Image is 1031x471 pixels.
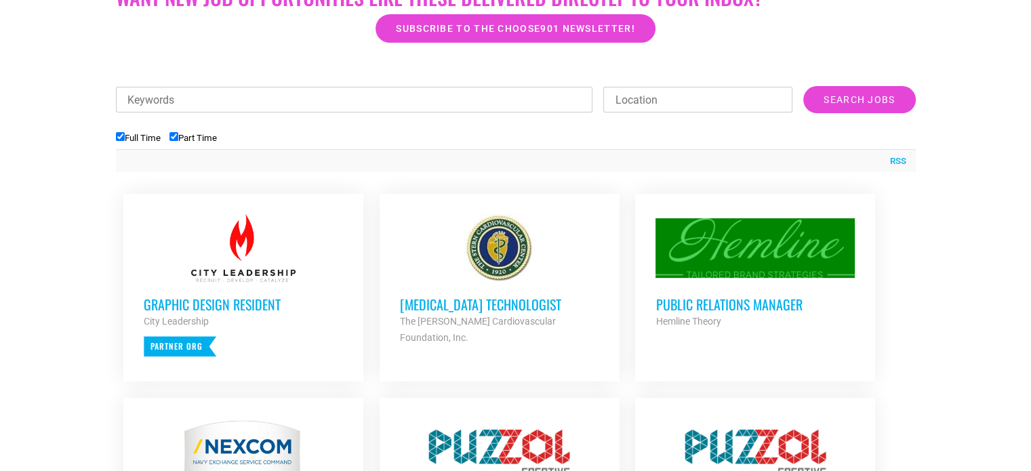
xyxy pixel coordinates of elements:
[380,194,620,366] a: [MEDICAL_DATA] Technologist The [PERSON_NAME] Cardiovascular Foundation, Inc.
[603,87,792,112] input: Location
[883,155,906,168] a: RSS
[803,86,915,113] input: Search Jobs
[116,87,593,112] input: Keywords
[400,295,599,313] h3: [MEDICAL_DATA] Technologist
[376,14,655,43] a: Subscribe to the Choose901 newsletter!
[400,316,556,343] strong: The [PERSON_NAME] Cardiovascular Foundation, Inc.
[123,194,363,377] a: Graphic Design Resident City Leadership Partner Org
[169,132,178,141] input: Part Time
[116,132,125,141] input: Full Time
[144,336,216,356] p: Partner Org
[396,24,634,33] span: Subscribe to the Choose901 newsletter!
[144,295,343,313] h3: Graphic Design Resident
[655,316,721,327] strong: Hemline Theory
[635,194,875,350] a: Public Relations Manager Hemline Theory
[169,133,217,143] label: Part Time
[144,316,209,327] strong: City Leadership
[655,295,855,313] h3: Public Relations Manager
[116,133,161,143] label: Full Time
